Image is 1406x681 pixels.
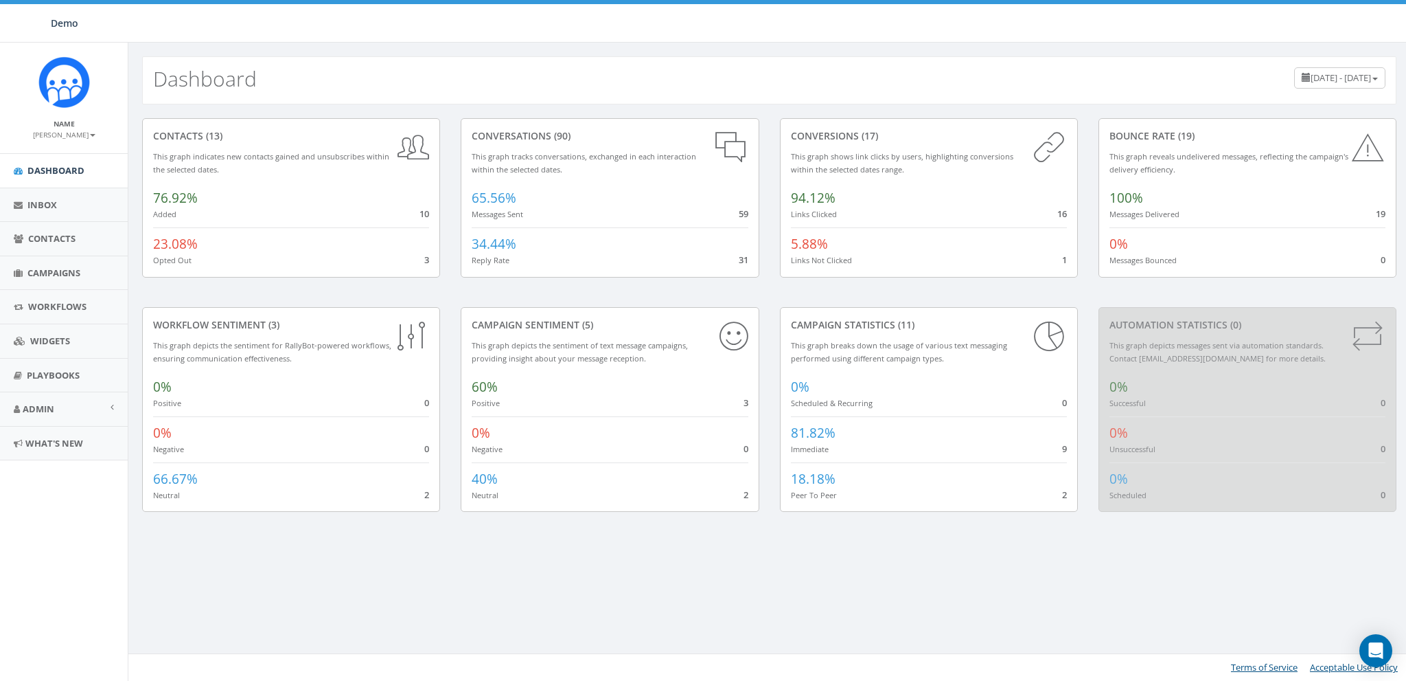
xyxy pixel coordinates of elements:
small: Neutral [472,490,498,500]
span: 0 [1381,489,1385,501]
span: 100% [1109,189,1143,207]
small: This graph breaks down the usage of various text messaging performed using different campaign types. [791,340,1007,364]
span: 60% [472,378,498,396]
a: Terms of Service [1231,661,1298,673]
span: 34.44% [472,235,516,253]
span: (19) [1175,129,1195,142]
div: conversations [472,129,748,143]
div: contacts [153,129,429,143]
span: Workflows [28,300,87,313]
span: [DATE] - [DATE] [1311,71,1371,84]
span: 0% [153,424,172,442]
small: This graph depicts the sentiment of text message campaigns, providing insight about your message ... [472,340,688,364]
span: (17) [859,129,878,142]
span: 18.18% [791,470,835,488]
small: Immediate [791,444,829,454]
div: Campaign Statistics [791,318,1067,332]
small: Successful [1109,398,1146,408]
small: Negative [153,444,184,454]
small: Opted Out [153,255,192,265]
span: 0% [791,378,809,396]
small: This graph reveals undelivered messages, reflecting the campaign's delivery efficiency. [1109,151,1348,175]
span: 94.12% [791,189,835,207]
div: Workflow Sentiment [153,318,429,332]
small: This graph indicates new contacts gained and unsubscribes within the selected dates. [153,151,389,175]
small: Name [54,119,75,129]
span: 59 [739,208,748,220]
span: 65.56% [472,189,516,207]
span: (3) [266,318,279,331]
small: Positive [472,398,500,408]
span: 3 [744,397,748,409]
div: Campaign Sentiment [472,318,748,332]
span: Inbox [27,199,57,211]
a: Acceptable Use Policy [1310,661,1398,673]
small: Links Not Clicked [791,255,852,265]
small: Messages Sent [472,209,523,219]
span: 10 [419,208,429,220]
span: Demo [51,16,78,30]
small: Negative [472,444,503,454]
div: Open Intercom Messenger [1359,634,1392,667]
div: Automation Statistics [1109,318,1385,332]
small: Unsuccessful [1109,444,1155,454]
span: (0) [1228,318,1241,331]
span: (90) [551,129,571,142]
span: (5) [579,318,593,331]
span: 0% [1109,378,1128,396]
span: 1 [1062,254,1067,266]
span: (13) [203,129,222,142]
div: Bounce Rate [1109,129,1385,143]
span: 0 [424,397,429,409]
span: 16 [1057,208,1067,220]
span: 81.82% [791,424,835,442]
img: Icon_1.png [38,56,90,108]
span: 0 [1381,397,1385,409]
small: This graph tracks conversations, exchanged in each interaction within the selected dates. [472,151,696,175]
span: 40% [472,470,498,488]
span: 19 [1376,208,1385,220]
small: Scheduled & Recurring [791,398,873,408]
small: Positive [153,398,181,408]
span: 0 [1062,397,1067,409]
span: 2 [744,489,748,501]
a: [PERSON_NAME] [33,128,95,140]
small: This graph depicts the sentiment for RallyBot-powered workflows, ensuring communication effective... [153,340,391,364]
span: Widgets [30,335,70,347]
small: Messages Bounced [1109,255,1177,265]
span: 5.88% [791,235,828,253]
small: This graph depicts messages sent via automation standards. Contact [EMAIL_ADDRESS][DOMAIN_NAME] f... [1109,340,1326,364]
span: 0% [1109,470,1128,488]
span: Playbooks [27,369,80,381]
span: Admin [23,403,54,415]
small: Neutral [153,490,180,500]
span: 66.67% [153,470,198,488]
small: Scheduled [1109,490,1146,500]
span: 0% [153,378,172,396]
span: 3 [424,254,429,266]
small: Reply Rate [472,255,509,265]
span: 0 [1381,254,1385,266]
span: 0 [424,443,429,455]
span: 23.08% [153,235,198,253]
span: Campaigns [27,267,80,279]
span: Contacts [28,232,76,245]
span: Dashboard [27,164,84,177]
span: 31 [739,254,748,266]
span: 2 [1062,489,1067,501]
h2: Dashboard [153,67,257,90]
small: Messages Delivered [1109,209,1179,219]
small: [PERSON_NAME] [33,130,95,139]
span: 9 [1062,443,1067,455]
span: (11) [895,318,914,331]
span: 0 [744,443,748,455]
small: Links Clicked [791,209,837,219]
span: What's New [25,437,83,449]
span: 0% [1109,424,1128,442]
div: conversions [791,129,1067,143]
span: 0 [1381,443,1385,455]
small: Added [153,209,176,219]
span: 76.92% [153,189,198,207]
span: 2 [424,489,429,501]
small: Peer To Peer [791,490,837,500]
